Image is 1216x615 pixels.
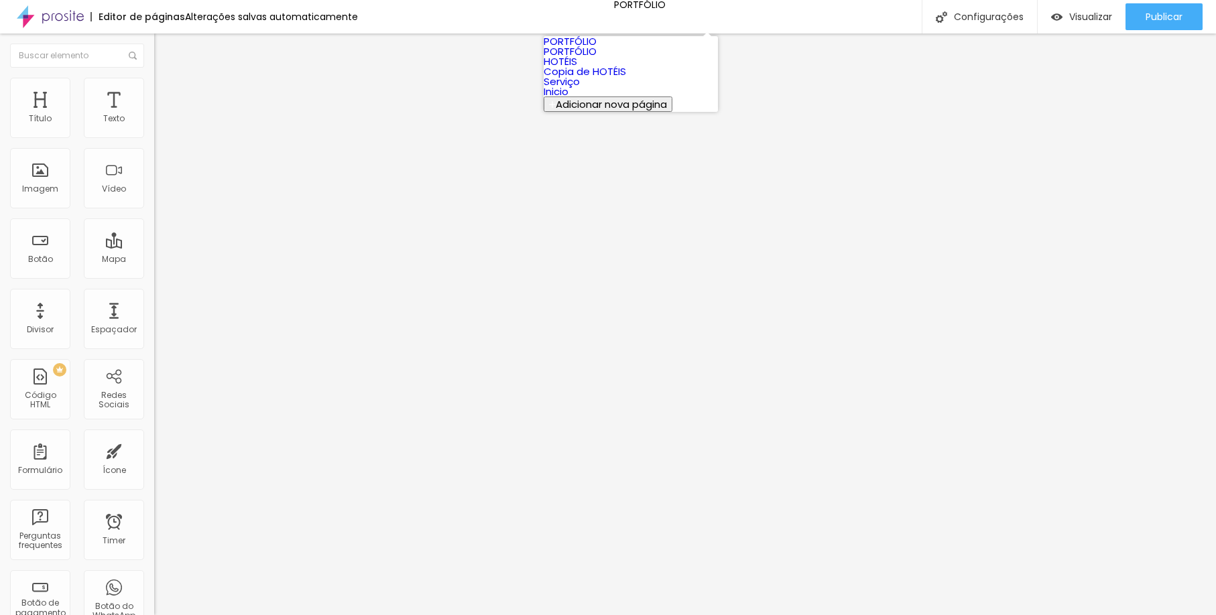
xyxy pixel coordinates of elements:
div: Formulário [18,466,62,475]
div: Botão [28,255,53,264]
a: Copia de HOTÉIS [544,64,626,78]
div: Código HTML [13,391,66,410]
button: Adicionar nova página [544,96,672,112]
img: Icone [936,11,947,23]
div: Perguntas frequentes [13,531,66,551]
span: Adicionar nova página [556,97,667,111]
div: Redes Sociais [87,391,140,410]
a: Serviço [544,74,580,88]
div: Título [29,114,52,123]
span: Visualizar [1069,11,1112,22]
div: Mapa [102,255,126,264]
a: PORTFÓLIO [544,44,597,58]
div: Editor de páginas [90,12,185,21]
input: Buscar elemento [10,44,144,68]
iframe: Editor [154,33,1216,615]
div: Divisor [27,325,54,334]
button: Publicar [1126,3,1203,30]
div: Ícone [103,466,126,475]
div: Vídeo [102,184,126,194]
span: Publicar [1146,11,1182,22]
button: Visualizar [1038,3,1126,30]
div: Alterações salvas automaticamente [185,12,358,21]
a: HOTÉIS [544,54,577,68]
a: Inicio [544,84,568,98]
img: Icone [129,52,137,60]
a: PORTFÓLIO [544,34,597,48]
div: Timer [103,536,125,545]
div: Texto [103,114,125,123]
div: Imagem [22,184,58,194]
img: view-1.svg [1051,11,1062,23]
div: Espaçador [91,325,137,334]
